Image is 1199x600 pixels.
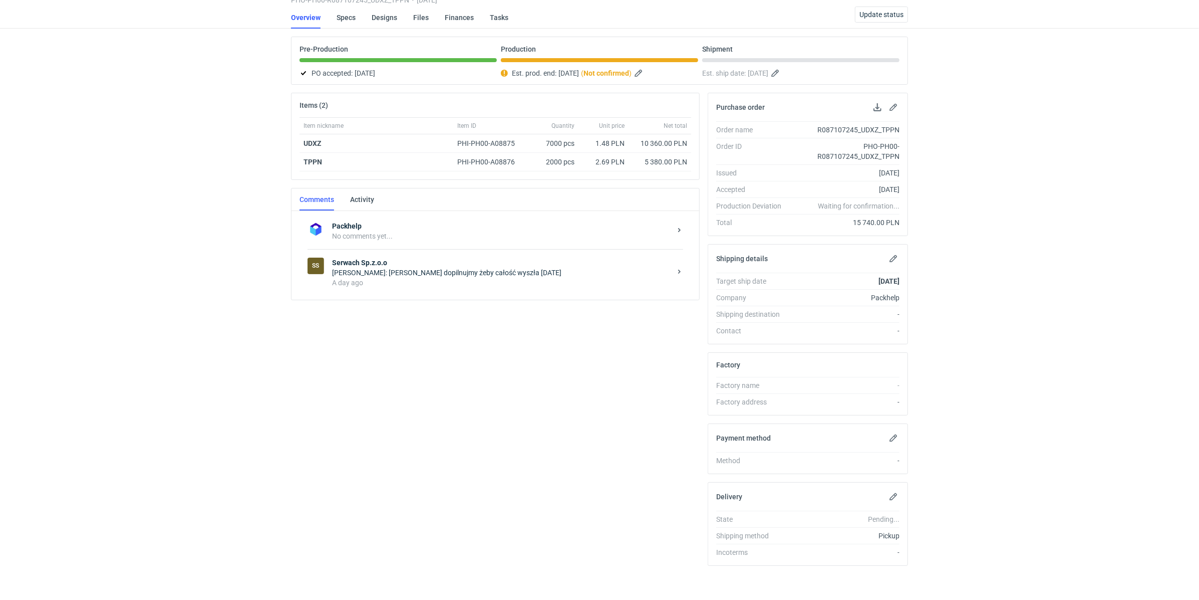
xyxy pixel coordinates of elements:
div: Est. prod. end: [501,67,698,79]
h2: Payment method [716,434,771,442]
span: Item ID [457,122,476,130]
button: Edit payment method [887,432,900,444]
div: PHI-PH00-A08875 [457,138,524,148]
div: Shipping destination [716,309,789,319]
div: R087107245_UDXZ_TPPN [789,125,900,135]
em: ( [581,69,583,77]
div: 2.69 PLN [582,157,625,167]
button: Edit shipping details [887,253,900,265]
span: Update status [859,11,904,18]
strong: Serwach Sp.z.o.o [332,258,671,268]
div: - [789,309,900,319]
a: Finances [445,7,474,29]
span: [DATE] [748,67,768,79]
div: Order ID [716,141,789,161]
h2: Items (2) [299,101,328,109]
div: - [789,326,900,336]
div: [DATE] [789,184,900,194]
div: Accepted [716,184,789,194]
strong: Packhelp [332,221,671,231]
strong: Not confirmed [583,69,629,77]
div: [DATE] [789,168,900,178]
div: No comments yet... [332,231,671,241]
div: 2000 pcs [528,153,578,171]
div: Target ship date [716,276,789,286]
a: Files [413,7,429,29]
a: Tasks [490,7,508,29]
div: State [716,514,789,524]
span: Unit price [599,122,625,130]
div: Serwach Sp.z.o.o [308,258,324,274]
a: Overview [291,7,321,29]
div: Est. ship date: [702,67,900,79]
button: Download PO [871,101,883,113]
div: 5 380.00 PLN [633,157,687,167]
div: Factory address [716,397,789,407]
p: Pre-Production [299,45,348,53]
div: Company [716,293,789,303]
div: - [789,547,900,557]
span: [DATE] [355,67,375,79]
div: Order name [716,125,789,135]
div: Shipping method [716,531,789,541]
div: Incoterms [716,547,789,557]
div: Contact [716,326,789,336]
button: Edit estimated shipping date [770,67,782,79]
a: UDXZ [304,139,322,147]
div: Pickup [789,531,900,541]
button: Edit purchase order [887,101,900,113]
div: A day ago [332,278,671,288]
span: Quantity [551,122,574,130]
strong: [DATE] [878,277,900,285]
div: 15 740.00 PLN [789,218,900,228]
em: ) [629,69,632,77]
span: Net total [664,122,687,130]
button: Update status [855,7,908,23]
a: Activity [350,188,374,211]
div: Total [716,218,789,228]
span: Item nickname [304,122,344,130]
h2: Delivery [716,493,742,501]
div: - [789,397,900,407]
div: PHO-PH00-R087107245_UDXZ_TPPN [789,141,900,161]
div: - [789,456,900,466]
div: PHI-PH00-A08876 [457,157,524,167]
p: Production [501,45,536,53]
a: Designs [372,7,397,29]
em: Waiting for confirmation... [818,201,900,211]
button: Edit estimated production end date [634,67,646,79]
div: 10 360.00 PLN [633,138,687,148]
a: Comments [299,188,334,211]
div: Method [716,456,789,466]
div: PO accepted: [299,67,497,79]
div: Issued [716,168,789,178]
div: Production Deviation [716,201,789,211]
div: [PERSON_NAME]: [PERSON_NAME] dopilnujmy żeby całość wyszła [DATE] [332,268,671,278]
a: TPPN [304,158,322,166]
figcaption: SS [308,258,324,274]
div: Packhelp [789,293,900,303]
span: [DATE] [558,67,579,79]
div: - [789,380,900,390]
h2: Factory [716,361,740,369]
p: Shipment [702,45,733,53]
em: Pending... [868,515,900,523]
div: 7000 pcs [528,134,578,153]
h2: Purchase order [716,103,765,111]
a: Specs [337,7,356,29]
button: Edit delivery details [887,491,900,503]
img: Packhelp [308,221,324,238]
h2: Shipping details [716,255,768,263]
div: 1.48 PLN [582,138,625,148]
div: Factory name [716,380,789,390]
